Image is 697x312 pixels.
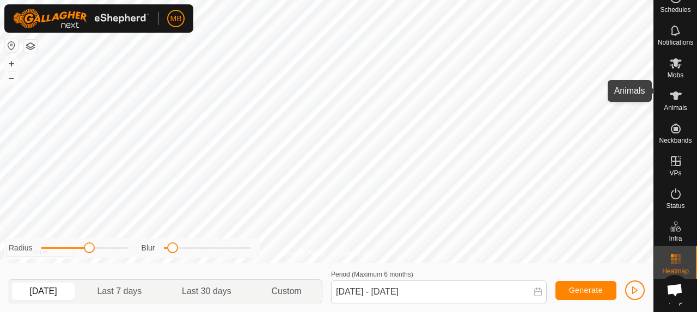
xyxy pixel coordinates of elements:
span: Status [666,203,684,209]
a: Help [654,279,697,309]
span: Generate [569,286,603,295]
button: Reset Map [5,39,18,52]
span: Mobs [668,72,683,78]
span: Schedules [660,7,690,13]
button: Generate [555,281,616,300]
span: [DATE] [29,285,57,298]
div: Open chat [660,275,689,304]
span: Custom [272,285,302,298]
span: Neckbands [659,137,692,144]
label: Radius [9,242,33,254]
button: + [5,57,18,70]
span: Notifications [658,39,693,46]
img: Gallagher Logo [13,9,149,28]
span: MB [170,13,182,25]
span: Help [669,298,682,305]
a: Privacy Policy [284,249,325,259]
span: Last 7 days [97,285,142,298]
span: Animals [664,105,687,111]
button: – [5,71,18,84]
span: Last 30 days [182,285,231,298]
span: VPs [669,170,681,176]
label: Blur [142,242,155,254]
button: Map Layers [24,40,37,53]
label: Period (Maximum 6 months) [331,271,413,278]
span: Heatmap [662,268,689,274]
a: Contact Us [338,249,370,259]
span: Infra [669,235,682,242]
